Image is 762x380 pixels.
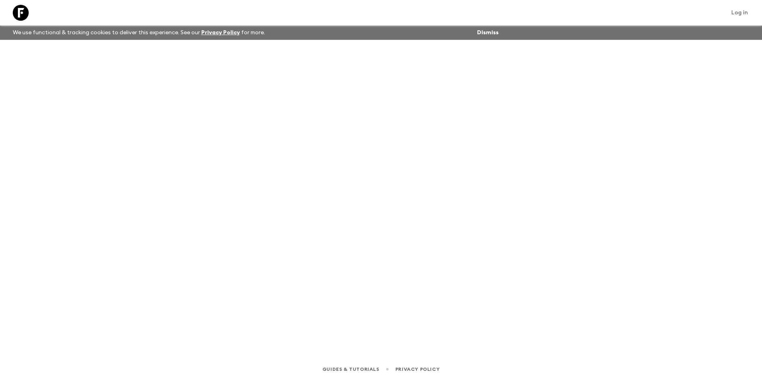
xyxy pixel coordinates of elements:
button: Dismiss [475,27,501,38]
a: Log in [727,7,752,18]
p: We use functional & tracking cookies to deliver this experience. See our for more. [10,25,268,40]
a: Privacy Policy [201,30,240,35]
a: Privacy Policy [395,365,440,374]
a: Guides & Tutorials [322,365,379,374]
